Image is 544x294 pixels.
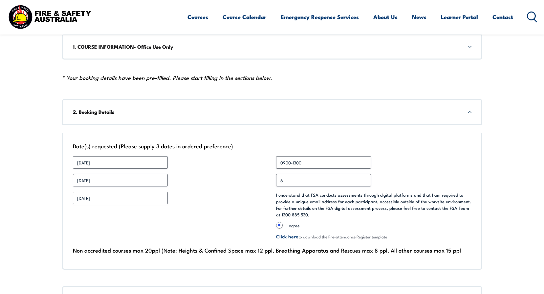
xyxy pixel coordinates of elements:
a: News [412,8,426,26]
h3: 2. Booking Details [73,108,471,115]
a: Course Calendar [223,8,266,26]
a: Emergency Response Services [281,8,359,26]
h3: 1. COURSE INFORMATION- Office Use Only [73,43,471,50]
input: Date 3 [73,192,168,204]
div: 1. COURSE INFORMATION- Office Use Only [62,34,482,60]
a: Click here [276,233,298,240]
a: About Us [373,8,398,26]
input: Date 1 [73,156,168,169]
div: Date(s) requested (Please supply 3 dates in ordered preference) [73,141,471,151]
legend: I understand that FSA conducts assessments through digital platforms and that I am required to pr... [276,192,471,218]
div: Non accredited courses max 20ppl (Note: Heights & Confined Space max 12 ppl, Breathing Apparatus ... [73,245,471,255]
a: Contact [492,8,513,26]
label: I agree [287,222,471,229]
div: to download the Pre-attendance Register template [276,233,471,240]
div: 2. Booking Details [62,133,482,270]
a: Courses [187,8,208,26]
a: Learner Portal [441,8,478,26]
input: Requested Start Time [276,156,371,169]
input: Number of participants [276,174,371,186]
div: 2. Booking Details [62,99,482,125]
em: * Your booking details have been pre-filled. Please start filling in the sections below. [62,73,272,82]
input: Date 2 [73,174,168,186]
